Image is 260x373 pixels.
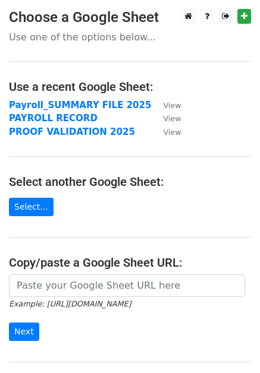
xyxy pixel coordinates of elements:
small: View [163,114,181,123]
a: View [151,113,181,124]
input: Paste your Google Sheet URL here [9,274,245,297]
small: View [163,128,181,137]
small: Example: [URL][DOMAIN_NAME] [9,299,131,308]
h3: Choose a Google Sheet [9,9,251,26]
h4: Select another Google Sheet: [9,175,251,189]
iframe: Chat Widget [201,316,260,373]
a: Select... [9,198,54,216]
a: PROOF VALIDATION 2025 [9,127,135,137]
input: Next [9,323,39,341]
small: View [163,101,181,110]
a: View [151,100,181,110]
h4: Use a recent Google Sheet: [9,80,251,94]
p: Use one of the options below... [9,31,251,43]
a: View [151,127,181,137]
h4: Copy/paste a Google Sheet URL: [9,255,251,270]
a: Payroll_SUMMARY FILE 2025 [9,100,151,110]
a: PAYROLL RECORD [9,113,98,124]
